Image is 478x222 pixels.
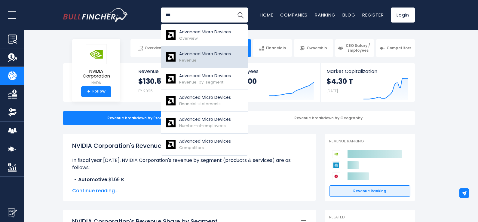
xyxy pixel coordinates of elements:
b: Automotive: [78,176,109,183]
span: CEO Salary / Employees [345,43,371,53]
a: Ranking [315,12,335,18]
h1: NVIDIA Corporation's Revenue by Segment [72,141,307,150]
a: Go to homepage [63,8,128,22]
p: Advanced Micro Devices [179,29,231,35]
small: NVDA [77,80,115,86]
strong: + [87,89,90,94]
a: CEO Salary / Employees [335,39,374,57]
a: Financials [253,39,292,57]
a: Advanced Micro Devices Competitors [161,134,248,155]
p: Advanced Micro Devices [179,94,231,101]
a: Revenue Ranking [329,185,410,197]
a: Advanced Micro Devices Overview [161,24,248,46]
a: Login [391,8,415,23]
p: Advanced Micro Devices [179,51,231,57]
a: Advanced Micro Devices Number-of-employees [161,112,248,134]
span: Financials [266,46,286,50]
a: Revenue $130.50 B FY 2025 [132,63,226,102]
span: Competitors [387,46,411,50]
img: Bullfincher logo [63,8,128,22]
span: Overview [179,35,198,41]
span: Market Capitalization [326,68,408,74]
span: Overview [145,46,162,50]
a: +Follow [81,86,111,97]
p: Related [329,215,410,220]
div: Revenue breakdown by Products & Services [63,111,236,125]
p: In fiscal year [DATE], NVIDIA Corporation's revenue by segment (products & services) are as follows: [72,157,307,171]
a: Advanced Micro Devices Revenue-by-segment [161,68,248,90]
a: Employees 36,000 FY 2025 [226,63,320,102]
a: Home [260,12,273,18]
a: Market Capitalization $4.30 T [DATE] [320,63,414,102]
img: Ownership [8,108,17,117]
span: Number-of-employees [179,123,226,129]
span: Financial-statements [179,101,221,107]
a: Register [362,12,384,18]
small: [DATE] [326,88,338,93]
span: Revenue [138,68,220,74]
span: NVIDIA Corporation [77,69,115,79]
button: Search [233,8,248,23]
a: Advanced Micro Devices Revenue [161,46,248,68]
span: Ownership [307,46,327,50]
img: NVIDIA Corporation competitors logo [332,150,340,158]
p: Advanced Micro Devices [179,116,231,123]
span: Employees [232,68,314,74]
strong: $4.30 T [326,77,353,86]
a: NVIDIA Corporation NVDA [77,44,116,86]
img: Broadcom competitors logo [332,172,340,180]
small: FY 2025 [138,88,153,93]
img: Applied Materials competitors logo [332,161,340,169]
span: Revenue-by-segment [179,79,223,85]
div: Revenue breakdown by Geography [242,111,415,125]
p: Revenue Ranking [329,139,410,144]
span: Continue reading... [72,187,307,194]
a: Blog [342,12,355,18]
a: Companies [280,12,308,18]
li: $1.69 B [72,176,307,183]
a: Overview [130,39,169,57]
span: Competitors [179,145,204,151]
span: Revenue [179,57,197,63]
p: Advanced Micro Devices [179,138,231,144]
p: Advanced Micro Devices [179,73,231,79]
a: Competitors [376,39,415,57]
a: Ownership [294,39,333,57]
a: Advanced Micro Devices Financial-statements [161,90,248,112]
strong: $130.50 B [138,77,172,86]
